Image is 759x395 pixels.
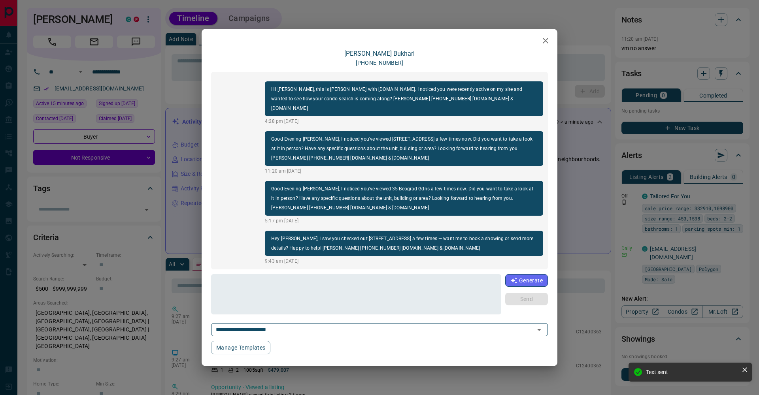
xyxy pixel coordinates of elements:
p: 11:20 am [DATE] [265,167,543,175]
p: Good Evening [PERSON_NAME], I noticed you've viewed [STREET_ADDRESS] a few times now. Did you wan... [271,134,537,163]
p: 4:28 pm [DATE] [265,118,543,125]
p: 9:43 am [DATE] [265,258,543,265]
p: Good Evening [PERSON_NAME], I noticed you've viewed 35 Beograd Gdns a few times now. Did you want... [271,184,537,213]
p: Hey [PERSON_NAME], I saw you checked out [STREET_ADDRESS] a few times — want me to book a showing... [271,234,537,253]
p: [PHONE_NUMBER] [356,59,403,67]
div: Text sent [646,369,738,375]
button: Generate [505,274,548,287]
a: [PERSON_NAME] Bukhari [344,50,415,57]
button: Manage Templates [211,341,270,354]
button: Open [534,324,545,335]
p: Hi [PERSON_NAME], this is [PERSON_NAME] with [DOMAIN_NAME]. I noticed you were recently active on... [271,85,537,113]
p: 5:17 pm [DATE] [265,217,543,224]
